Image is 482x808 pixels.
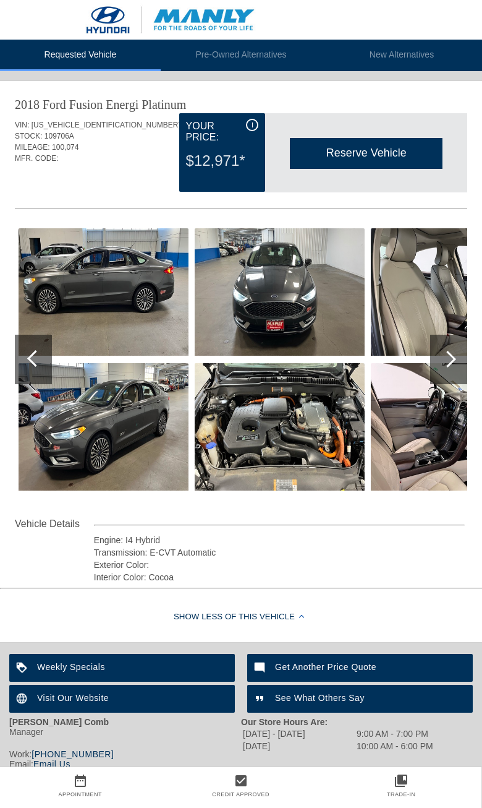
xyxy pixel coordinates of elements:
[59,791,103,797] a: Appointment
[186,119,259,145] div: Your Price:
[161,773,321,788] a: check_box
[15,171,467,191] div: Quoted on [DATE] 8:11:48 PM
[241,717,328,727] strong: Our Store Hours Are:
[94,559,465,571] div: Exterior Color:
[9,759,241,769] div: Email:
[19,363,188,491] img: 25ca4a4a9022ebb2a541363daca8d8d4.jpg
[32,749,114,759] a: [PHONE_NUMBER]
[52,143,78,152] span: 100,074
[142,96,186,113] div: Platinum
[247,654,473,682] a: Get Another Price Quote
[321,40,482,71] li: New Alternatives
[195,363,365,491] img: 65f0d295e5d4605f358cbf663323efd1.jpg
[356,741,434,752] td: 10:00 AM - 6:00 PM
[161,40,321,71] li: Pre-Owned Alternatives
[247,685,473,713] a: See What Others Say
[290,138,442,168] div: Reserve Vehicle
[247,685,275,713] img: ic_format_quote_white_24dp_2x.png
[247,654,275,682] img: ic_mode_comment_white_24dp_2x.png
[9,685,37,713] img: ic_language_white_24dp_2x.png
[44,132,74,140] span: 109706A
[15,132,42,140] span: STOCK:
[15,96,138,113] div: 2018 Ford Fusion Energi
[9,727,241,737] div: Manager
[242,728,355,739] td: [DATE] - [DATE]
[241,765,315,775] strong: We are located at:
[387,791,416,797] a: Trade-In
[94,571,465,583] div: Interior Color: Cocoa
[15,154,59,163] span: MFR. CODE:
[356,728,434,739] td: 9:00 AM - 7:00 PM
[19,228,188,356] img: 014b9d756f1c82edcc1548922a92bba8.jpg
[242,741,355,752] td: [DATE]
[94,546,465,559] div: Transmission: E-CVT Automatic
[94,534,465,546] div: Engine: I4 Hybrid
[186,145,259,177] div: $12,971*
[321,773,481,788] a: collections_bookmark
[9,749,241,759] div: Work:
[195,228,365,356] img: ee7c026125847081f3abf0458cb326a2.jpg
[15,517,94,531] div: Vehicle Details
[15,121,29,129] span: VIN:
[9,685,235,713] a: Visit Our Website
[15,143,50,152] span: MILEAGE:
[9,654,235,682] a: Weekly Specials
[32,121,180,129] span: [US_VEHICLE_IDENTIFICATION_NUMBER]
[9,717,109,727] strong: [PERSON_NAME] Comb
[212,791,269,797] a: Credit Approved
[33,759,70,769] a: Email Us
[252,121,253,129] span: i
[9,654,37,682] img: ic_loyalty_white_24dp_2x.png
